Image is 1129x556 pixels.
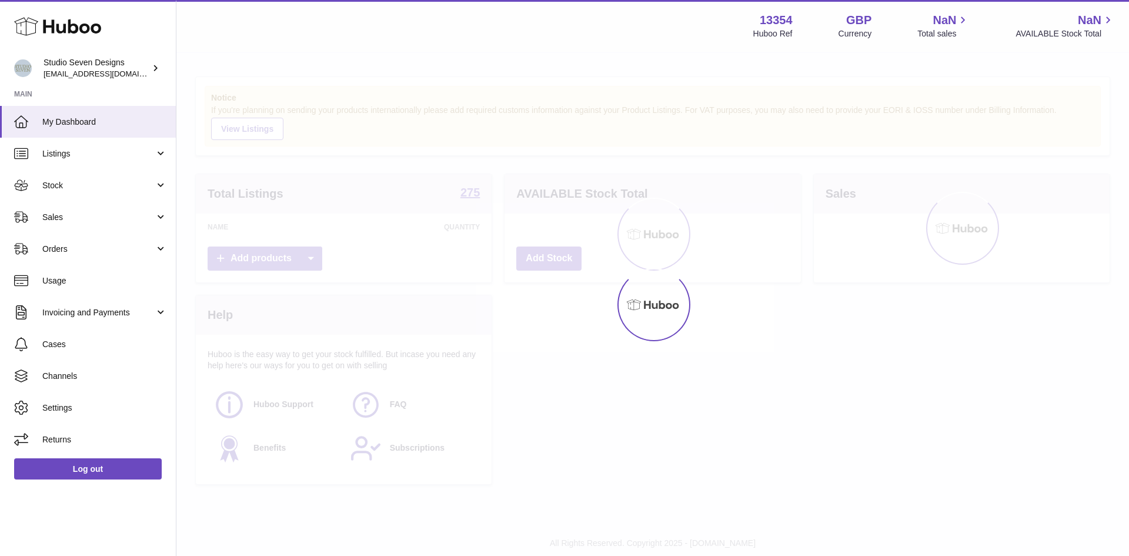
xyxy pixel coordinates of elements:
[917,28,970,39] span: Total sales
[42,402,167,414] span: Settings
[839,28,872,39] div: Currency
[1078,12,1101,28] span: NaN
[42,244,155,255] span: Orders
[933,12,956,28] span: NaN
[1016,12,1115,39] a: NaN AVAILABLE Stock Total
[14,59,32,77] img: contact.studiosevendesigns@gmail.com
[42,116,167,128] span: My Dashboard
[14,458,162,480] a: Log out
[1016,28,1115,39] span: AVAILABLE Stock Total
[44,57,149,79] div: Studio Seven Designs
[44,69,173,78] span: [EMAIL_ADDRESS][DOMAIN_NAME]
[42,434,167,445] span: Returns
[42,212,155,223] span: Sales
[760,12,793,28] strong: 13354
[42,371,167,382] span: Channels
[42,307,155,318] span: Invoicing and Payments
[42,339,167,350] span: Cases
[42,275,167,287] span: Usage
[42,148,155,159] span: Listings
[42,180,155,191] span: Stock
[917,12,970,39] a: NaN Total sales
[753,28,793,39] div: Huboo Ref
[846,12,871,28] strong: GBP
